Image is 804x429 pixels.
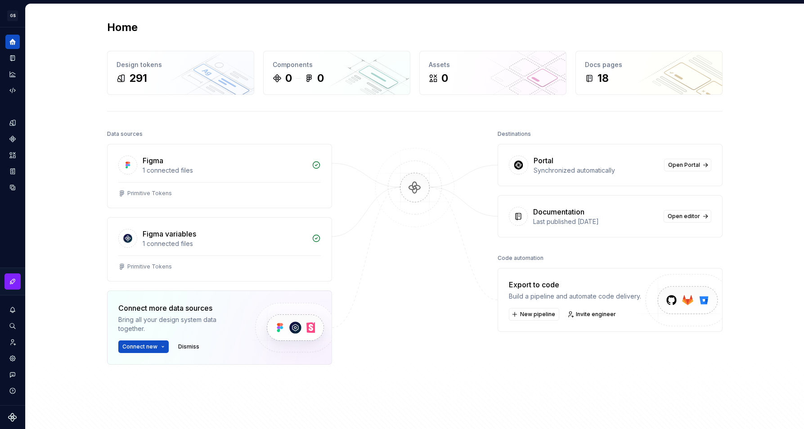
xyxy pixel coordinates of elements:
[143,155,163,166] div: Figma
[668,161,700,169] span: Open Portal
[5,351,20,366] a: Settings
[263,51,410,95] a: Components00
[5,132,20,146] a: Components
[107,20,138,35] h2: Home
[107,128,143,140] div: Data sources
[5,303,20,317] button: Notifications
[664,210,711,223] a: Open editor
[576,311,616,318] span: Invite engineer
[597,71,609,85] div: 18
[575,51,723,95] a: Docs pages18
[5,148,20,162] a: Assets
[520,311,555,318] span: New pipeline
[118,303,240,313] div: Connect more data sources
[143,239,306,248] div: 1 connected files
[5,367,20,382] button: Contact support
[534,155,553,166] div: Portal
[118,340,169,353] button: Connect new
[2,6,23,25] button: GS
[178,343,199,350] span: Dismiss
[5,35,20,49] a: Home
[5,319,20,333] button: Search ⌘K
[533,206,584,217] div: Documentation
[127,263,172,270] div: Primitive Tokens
[129,71,147,85] div: 291
[7,10,18,21] div: GS
[117,60,245,69] div: Design tokens
[107,51,254,95] a: Design tokens291
[5,180,20,195] a: Data sources
[509,279,641,290] div: Export to code
[498,252,543,264] div: Code automation
[5,116,20,130] a: Design tokens
[585,60,713,69] div: Docs pages
[509,292,641,301] div: Build a pipeline and automate code delivery.
[8,413,17,422] svg: Supernova Logo
[118,315,240,333] div: Bring all your design system data together.
[174,340,203,353] button: Dismiss
[273,60,401,69] div: Components
[5,335,20,349] a: Invite team
[565,308,620,321] a: Invite engineer
[441,71,448,85] div: 0
[509,308,559,321] button: New pipeline
[107,217,332,282] a: Figma variables1 connected filesPrimitive Tokens
[127,190,172,197] div: Primitive Tokens
[143,228,196,239] div: Figma variables
[317,71,324,85] div: 0
[5,51,20,65] a: Documentation
[419,51,566,95] a: Assets0
[285,71,292,85] div: 0
[5,164,20,179] a: Storybook stories
[5,83,20,98] a: Code automation
[534,166,659,175] div: Synchronized automatically
[122,343,157,350] span: Connect new
[5,67,20,81] a: Analytics
[664,159,711,171] a: Open Portal
[143,166,306,175] div: 1 connected files
[107,144,332,208] a: Figma1 connected filesPrimitive Tokens
[429,60,557,69] div: Assets
[533,217,658,226] div: Last published [DATE]
[668,213,700,220] span: Open editor
[498,128,531,140] div: Destinations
